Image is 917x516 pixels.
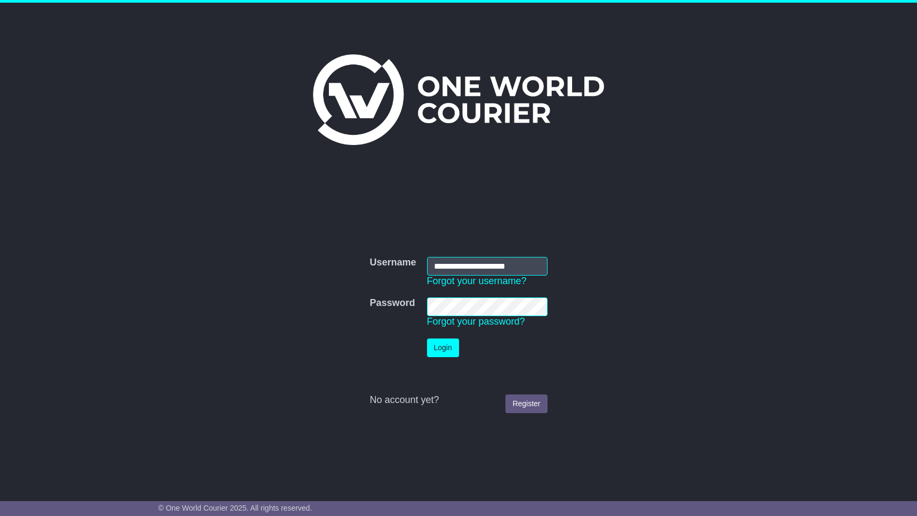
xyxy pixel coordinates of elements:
a: Forgot your password? [427,316,525,327]
span: © One World Courier 2025. All rights reserved. [158,504,312,512]
button: Login [427,338,459,357]
img: One World [313,54,604,145]
div: No account yet? [369,394,547,406]
label: Username [369,257,416,269]
label: Password [369,297,415,309]
a: Forgot your username? [427,276,527,286]
a: Register [505,394,547,413]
